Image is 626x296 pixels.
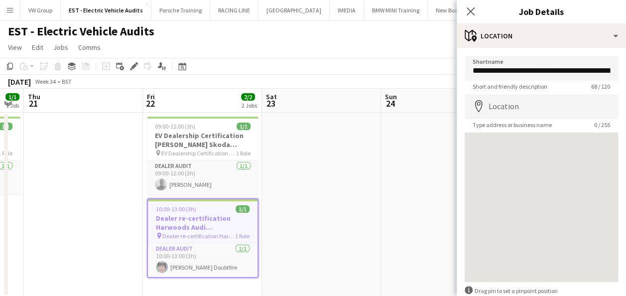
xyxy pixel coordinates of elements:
[28,41,47,54] a: Edit
[236,205,250,213] span: 1/1
[210,0,258,20] button: RACING LINE
[465,121,560,129] span: Type address or business name
[20,0,61,20] button: VW Group
[8,77,31,87] div: [DATE]
[264,98,277,109] span: 23
[49,41,72,54] a: Jobs
[33,78,58,85] span: Week 34
[236,149,250,157] span: 1 Role
[147,131,258,149] h3: EV Dealership Certification [PERSON_NAME] Skoda [GEOGRAPHIC_DATA] PH2 8BP 220825 @ 9am
[145,98,155,109] span: 22
[161,149,236,157] span: EV Dealership Certification [PERSON_NAME] Skoda [GEOGRAPHIC_DATA] PH2 8BP 220825 @ 9am
[6,102,19,109] div: 1 Job
[148,243,257,277] app-card-role: Dealer Audit1/110:00-13:00 (3h)[PERSON_NAME] Doubtfire
[8,24,154,39] h1: EST - Electric Vehicle Audits
[457,5,626,18] h3: Job Details
[235,232,250,240] span: 1 Role
[364,0,428,20] button: BMW MINI Training
[583,83,618,90] span: 68 / 120
[266,92,277,101] span: Sat
[383,98,397,109] span: 24
[385,92,397,101] span: Sun
[151,0,210,20] button: Porsche Training
[465,83,555,90] span: Short and friendly description
[242,102,257,109] div: 2 Jobs
[62,78,72,85] div: BST
[465,286,618,296] div: Drag pin to set a pinpoint position
[8,43,22,52] span: View
[586,121,618,129] span: 0 / 255
[147,117,258,194] app-job-card: 09:00-12:00 (3h)1/1EV Dealership Certification [PERSON_NAME] Skoda [GEOGRAPHIC_DATA] PH2 8BP 2208...
[61,0,151,20] button: EST - Electric Vehicle Audits
[258,0,330,20] button: [GEOGRAPHIC_DATA]
[74,41,105,54] a: Comms
[330,0,364,20] button: IMEDIA
[428,0,472,20] button: New Board
[147,160,258,194] app-card-role: Dealer Audit1/109:00-12:00 (3h)[PERSON_NAME]
[5,93,19,101] span: 1/1
[241,93,255,101] span: 2/2
[457,24,626,48] div: Location
[53,43,68,52] span: Jobs
[237,123,250,130] span: 1/1
[4,41,26,54] a: View
[162,232,235,240] span: Dealer re-certification Harwoods Audi [PERSON_NAME] RH10 7ZJ 220825 @ 10am
[148,214,257,232] h3: Dealer re-certification Harwoods Audi [PERSON_NAME] RH10 7ZJ 220825 @ 10am
[156,205,196,213] span: 10:00-13:00 (3h)
[26,98,40,109] span: 21
[78,43,101,52] span: Comms
[28,92,40,101] span: Thu
[147,198,258,278] app-job-card: 10:00-13:00 (3h)1/1Dealer re-certification Harwoods Audi [PERSON_NAME] RH10 7ZJ 220825 @ 10am Dea...
[155,123,195,130] span: 09:00-12:00 (3h)
[32,43,43,52] span: Edit
[147,92,155,101] span: Fri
